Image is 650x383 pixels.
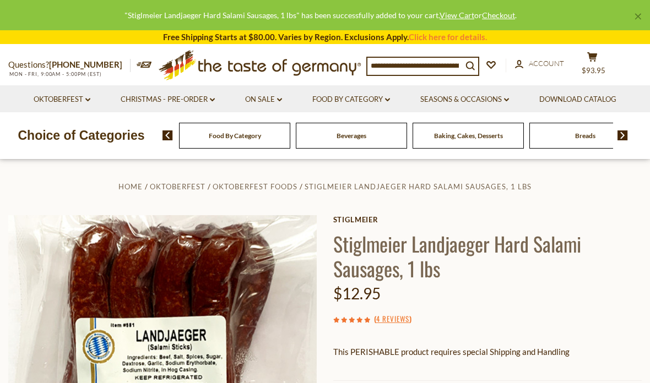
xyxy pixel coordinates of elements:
[333,345,642,359] p: This PERISHABLE product requires special Shipping and Handling
[575,132,595,140] a: Breads
[333,284,381,303] span: $12.95
[635,13,641,20] a: ×
[8,71,102,77] span: MON - FRI, 9:00AM - 5:00PM (EST)
[245,94,282,106] a: On Sale
[582,66,605,75] span: $93.95
[576,52,609,79] button: $93.95
[434,132,503,140] a: Baking, Cakes, Desserts
[343,367,642,381] li: We will ship this product in heat-protective packaging and ice.
[374,313,411,324] span: ( )
[34,94,90,106] a: Oktoberfest
[420,94,509,106] a: Seasons & Occasions
[440,10,474,20] a: View Cart
[162,130,173,140] img: previous arrow
[305,182,532,191] a: Stiglmeier Landjaeger Hard Salami Sausages, 1 lbs
[118,182,143,191] a: Home
[529,59,564,68] span: Account
[482,10,515,20] a: Checkout
[8,58,131,72] p: Questions?
[150,182,205,191] a: Oktoberfest
[337,132,366,140] a: Beverages
[49,59,122,69] a: [PHONE_NUMBER]
[539,94,616,106] a: Download Catalog
[121,94,215,106] a: Christmas - PRE-ORDER
[515,58,564,70] a: Account
[333,231,642,281] h1: Stiglmeier Landjaeger Hard Salami Sausages, 1 lbs
[9,9,632,21] div: "Stiglmeier Landjaeger Hard Salami Sausages, 1 lbs" has been successfully added to your cart. or .
[333,215,642,224] a: Stiglmeier
[312,94,390,106] a: Food By Category
[376,313,409,325] a: 4 Reviews
[213,182,297,191] a: Oktoberfest Foods
[209,132,261,140] a: Food By Category
[409,32,487,42] a: Click here for details.
[617,130,628,140] img: next arrow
